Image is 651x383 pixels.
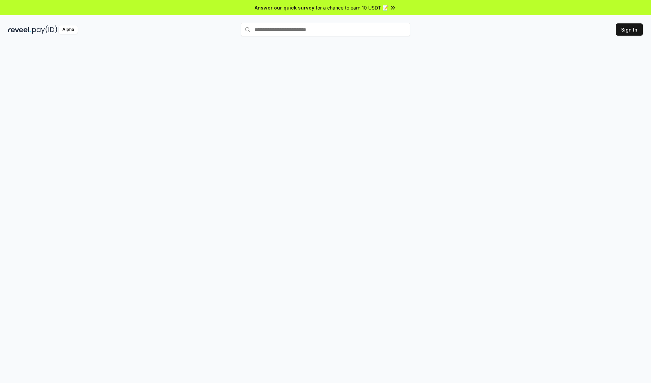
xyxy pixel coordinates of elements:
button: Sign In [616,23,643,36]
span: Answer our quick survey [255,4,314,11]
img: pay_id [32,25,57,34]
span: for a chance to earn 10 USDT 📝 [316,4,388,11]
div: Alpha [59,25,78,34]
img: reveel_dark [8,25,31,34]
